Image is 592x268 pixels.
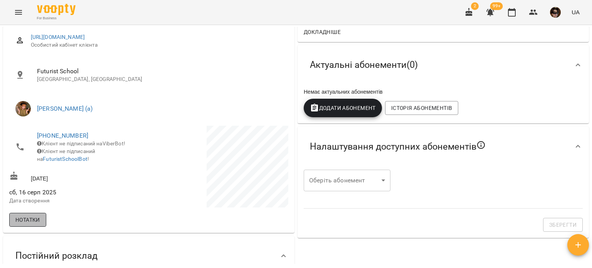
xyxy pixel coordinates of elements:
[37,67,282,76] span: Futurist School
[304,170,390,191] div: ​
[37,16,76,21] span: For Business
[9,213,46,227] button: Нотатки
[37,140,125,147] span: Клієнт не підписаний на ViberBot!
[9,3,28,22] button: Menu
[15,101,31,116] img: Горошинська Олександра (а)
[37,76,282,83] p: [GEOGRAPHIC_DATA], [GEOGRAPHIC_DATA]
[31,41,282,49] span: Особистий кабінет клієнта
[37,105,93,112] a: [PERSON_NAME] (а)
[391,103,452,113] span: Історія абонементів
[302,86,584,97] div: Немає актуальних абонементів
[572,8,580,16] span: UA
[31,34,85,40] a: [URL][DOMAIN_NAME]
[550,7,561,18] img: b297ae256a25a6e78bc7e3ce6ea231fb.jpeg
[9,197,147,205] p: Дата створення
[310,140,486,153] span: Налаштування доступних абонементів
[385,101,458,115] button: Історія абонементів
[310,59,418,71] span: Актуальні абонементи ( 0 )
[310,103,376,113] span: Додати Абонемент
[37,4,76,15] img: Voopty Logo
[301,25,344,39] button: Докладніше
[15,215,40,224] span: Нотатки
[298,45,589,85] div: Актуальні абонементи(0)
[9,188,147,197] span: сб, 16 серп 2025
[298,126,589,167] div: Налаштування доступних абонементів
[43,156,87,162] a: FuturistSchoolBot
[15,250,98,262] span: Постійний розклад
[490,2,503,10] span: 99+
[568,5,583,19] button: UA
[8,170,149,184] div: [DATE]
[37,148,95,162] span: Клієнт не підписаний на !
[304,27,341,37] span: Докладніше
[37,132,88,139] a: [PHONE_NUMBER]
[471,2,479,10] span: 2
[476,140,486,150] svg: Якщо не обрано жодного, клієнт зможе побачити всі публічні абонементи
[304,99,382,117] button: Додати Абонемент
